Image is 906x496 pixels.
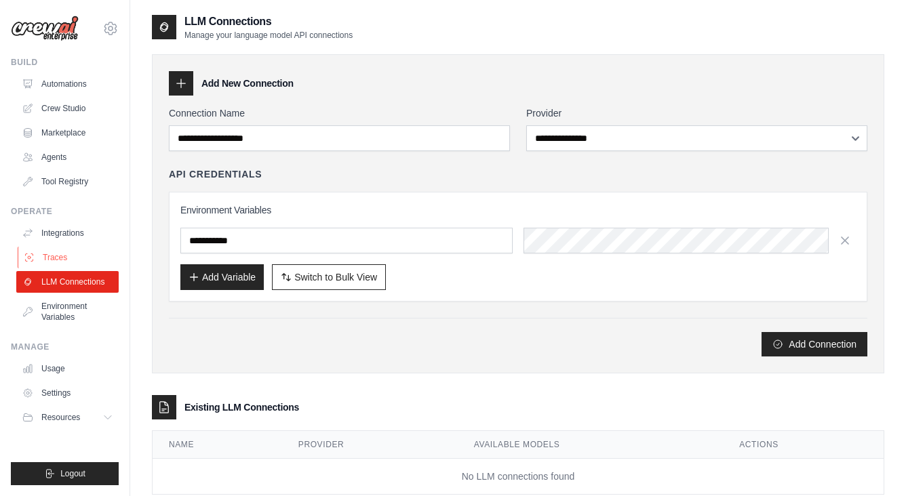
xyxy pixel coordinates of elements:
[11,57,119,68] div: Build
[11,462,119,485] button: Logout
[16,295,119,328] a: Environment Variables
[16,358,119,379] a: Usage
[11,16,79,41] img: Logo
[169,167,262,181] h4: API Credentials
[153,459,884,495] td: No LLM connections found
[16,382,119,404] a: Settings
[16,73,119,95] a: Automations
[184,400,299,414] h3: Existing LLM Connections
[723,431,884,459] th: Actions
[18,247,120,268] a: Traces
[526,106,867,120] label: Provider
[60,468,85,479] span: Logout
[16,271,119,293] a: LLM Connections
[272,264,386,290] button: Switch to Bulk View
[16,407,119,428] button: Resources
[180,203,856,217] h3: Environment Variables
[180,264,264,290] button: Add Variable
[184,14,353,30] h2: LLM Connections
[16,222,119,244] a: Integrations
[16,146,119,168] a: Agents
[294,270,377,284] span: Switch to Bulk View
[169,106,510,120] label: Connection Name
[16,122,119,144] a: Marketplace
[153,431,282,459] th: Name
[41,412,80,423] span: Resources
[11,342,119,352] div: Manage
[16,98,119,119] a: Crew Studio
[184,30,353,41] p: Manage your language model API connections
[11,206,119,217] div: Operate
[201,77,294,90] h3: Add New Connection
[458,431,723,459] th: Available Models
[16,171,119,192] a: Tool Registry
[282,431,458,459] th: Provider
[762,332,867,356] button: Add Connection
